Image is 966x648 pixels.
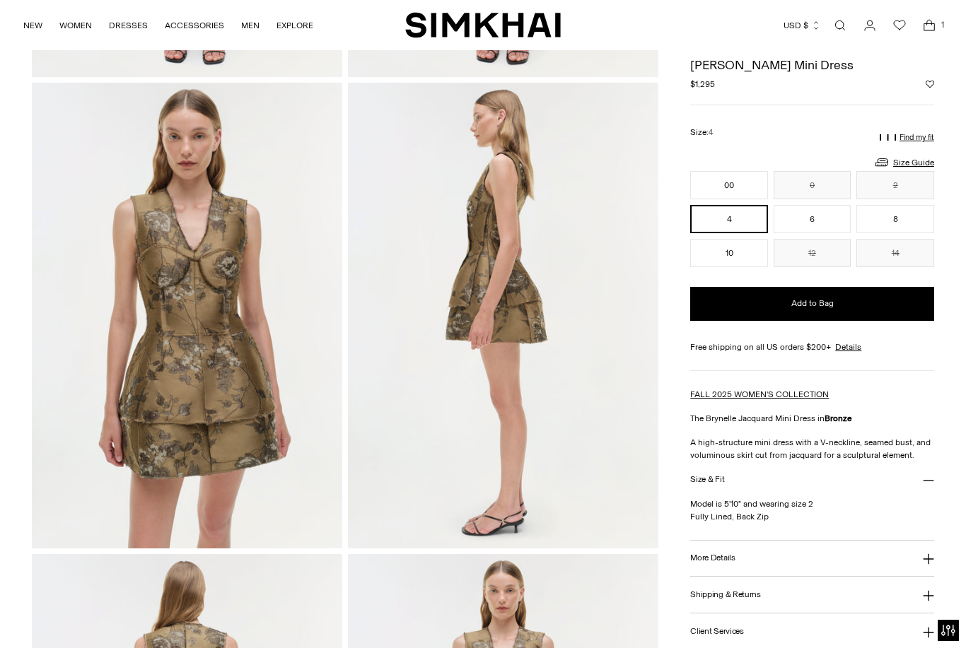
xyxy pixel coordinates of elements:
a: Details [835,341,861,353]
img: Brynelle Jacquard Mini Dress [348,83,658,548]
a: Go to the account page [856,11,884,40]
span: 4 [709,128,713,137]
button: 00 [690,171,768,199]
h3: Size & Fit [690,475,724,484]
img: Brynelle Jacquard Mini Dress [32,83,342,548]
button: USD $ [784,10,821,41]
button: 12 [774,239,851,267]
button: 4 [690,205,768,233]
button: 14 [856,239,934,267]
a: Open search modal [826,11,854,40]
a: MEN [241,10,260,41]
button: 0 [774,171,851,199]
button: More Details [690,541,934,577]
h1: [PERSON_NAME] Mini Dress [690,59,934,71]
div: Free shipping on all US orders $200+ [690,341,934,353]
a: WOMEN [59,10,92,41]
p: Model is 5'10" and wearing size 2 Fully Lined, Back Zip [690,497,934,523]
a: DRESSES [109,10,148,41]
button: 2 [856,171,934,199]
button: 6 [774,205,851,233]
button: Size & Fit [690,461,934,497]
button: Shipping & Returns [690,577,934,613]
h3: More Details [690,553,735,562]
a: Size Guide [873,153,934,171]
p: A high-structure mini dress with a V-neckline, seamed bust, and voluminous skirt cut from jacquar... [690,436,934,461]
a: Open cart modal [915,11,943,40]
a: ACCESSORIES [165,10,224,41]
a: NEW [23,10,42,41]
strong: Bronze [825,413,852,423]
button: 8 [856,205,934,233]
h3: Shipping & Returns [690,590,761,599]
iframe: Sign Up via Text for Offers [11,594,142,637]
a: FALL 2025 WOMEN'S COLLECTION [690,389,829,399]
button: Add to Bag [690,287,934,321]
span: Add to Bag [791,298,834,310]
span: $1,295 [690,78,715,90]
h3: Client Services [690,627,744,636]
p: The Brynelle Jacquard Mini Dress in [690,412,934,425]
label: Size: [690,126,713,139]
a: SIMKHAI [405,11,561,39]
button: 10 [690,239,768,267]
button: Add to Wishlist [926,80,934,88]
a: Wishlist [885,11,914,40]
span: 1 [936,18,949,31]
a: EXPLORE [277,10,313,41]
